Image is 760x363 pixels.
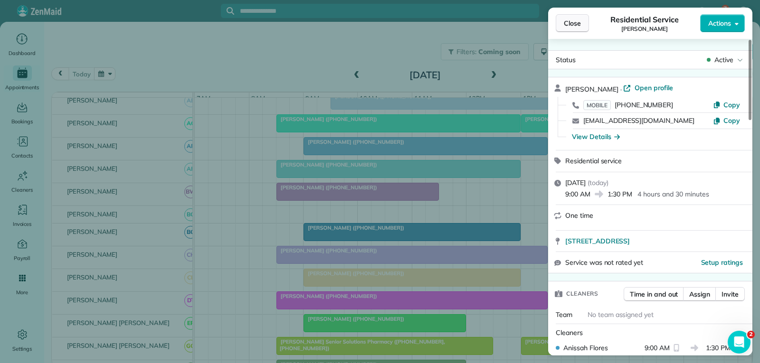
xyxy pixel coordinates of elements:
button: Time in and out [624,287,684,301]
span: Copy [723,116,740,125]
span: 2 [747,331,755,338]
span: Copy [723,101,740,109]
span: Actions [708,19,731,28]
a: MOBILE[PHONE_NUMBER] [583,100,673,110]
span: [PHONE_NUMBER] [615,101,673,109]
button: Setup ratings [701,258,743,267]
span: Anissah Flores [563,343,608,353]
span: · [618,85,624,93]
a: [STREET_ADDRESS] [565,236,747,246]
span: 9:00 AM [645,343,670,353]
span: No team assigned yet [588,310,654,319]
span: [PERSON_NAME] [621,25,668,33]
span: MOBILE [583,100,611,110]
span: Service was not rated yet [565,258,643,268]
span: 1:30 PM [706,343,731,353]
a: [EMAIL_ADDRESS][DOMAIN_NAME] [583,116,694,125]
span: One time [565,211,593,220]
span: Active [714,55,733,65]
span: Team [556,310,572,319]
span: Assign [689,289,710,299]
button: Copy [713,116,740,125]
span: Open profile [635,83,673,93]
a: Open profile [623,83,673,93]
span: Status [556,56,576,64]
span: Cleaners [566,289,598,298]
p: 4 hours and 30 minutes [637,189,709,199]
button: Invite [715,287,745,301]
span: ( today ) [588,178,608,187]
span: Close [564,19,581,28]
span: 1:30 PM [608,189,632,199]
span: Residential service [565,157,622,165]
span: [PERSON_NAME] [565,85,618,93]
span: Cleaners [556,328,583,337]
span: [DATE] [565,178,586,187]
iframe: Intercom live chat [728,331,750,354]
button: Assign [683,287,716,301]
span: Invite [722,289,739,299]
span: [STREET_ADDRESS] [565,236,630,246]
button: View Details [572,132,620,141]
button: Close [556,14,589,32]
span: 9:00 AM [565,189,590,199]
button: Copy [713,100,740,110]
span: Time in and out [630,289,678,299]
span: Residential Service [610,14,678,25]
